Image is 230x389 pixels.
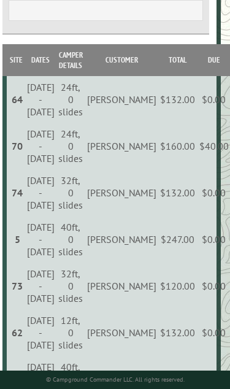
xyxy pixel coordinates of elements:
td: $0.00 [197,263,230,309]
small: © Campground Commander LLC. All rights reserved. [46,376,185,383]
td: [PERSON_NAME] [85,309,158,356]
th: Customer [85,44,158,76]
div: [DATE] - [DATE] [27,174,55,211]
td: [PERSON_NAME] [85,169,158,216]
div: 74 [12,187,23,199]
div: [DATE] - [DATE] [27,128,55,164]
td: 12ft, 0 slides [56,309,85,356]
th: Dates [25,44,56,76]
td: [PERSON_NAME] [85,123,158,169]
div: [DATE] - [DATE] [27,81,55,118]
td: $0.00 [197,76,230,123]
td: 32ft, 0 slides [56,169,85,216]
th: Due [197,44,230,76]
td: 40ft, 0 slides [56,216,85,263]
div: [DATE] - [DATE] [27,314,55,351]
th: Site [7,44,25,76]
td: $0.00 [197,309,230,356]
td: [PERSON_NAME] [85,263,158,309]
td: $132.00 [158,169,197,216]
td: [PERSON_NAME] [85,76,158,123]
div: 62 [12,326,23,339]
td: 24ft, 0 slides [56,123,85,169]
th: Total [158,44,197,76]
td: $247.00 [158,216,197,263]
td: $160.00 [158,123,197,169]
div: [DATE] - [DATE] [27,221,55,258]
td: $120.00 [158,263,197,309]
div: [DATE] - [DATE] [27,268,55,304]
td: $0.00 [197,169,230,216]
div: 64 [12,93,23,106]
td: $132.00 [158,309,197,356]
td: 24ft, 0 slides [56,76,85,123]
td: $40.00 [197,123,230,169]
td: 32ft, 0 slides [56,263,85,309]
th: Camper Details [56,44,85,76]
td: $132.00 [158,76,197,123]
td: $0.00 [197,216,230,263]
td: [PERSON_NAME] [85,216,158,263]
div: 5 [12,233,23,245]
div: 70 [12,140,23,152]
div: 73 [12,280,23,292]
